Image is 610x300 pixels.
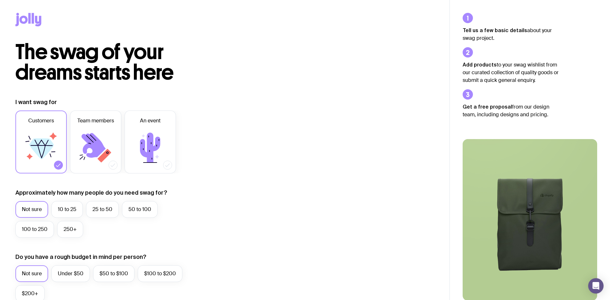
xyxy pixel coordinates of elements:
label: $50 to $100 [93,265,135,282]
label: 250+ [57,221,83,238]
label: Not sure [15,265,48,282]
label: Not sure [15,201,48,218]
label: 10 to 25 [51,201,83,218]
label: 50 to 100 [122,201,158,218]
strong: Tell us a few basic details [463,27,527,33]
label: 25 to 50 [86,201,119,218]
label: Approximately how many people do you need swag for? [15,189,167,197]
label: $100 to $200 [138,265,182,282]
span: Customers [28,117,54,125]
div: Open Intercom Messenger [588,278,604,294]
p: from our design team, including designs and pricing. [463,103,559,119]
p: to your swag wishlist from our curated collection of quality goods or submit a quick general enqu... [463,61,559,84]
label: Do you have a rough budget in mind per person? [15,253,146,261]
span: An event [140,117,161,125]
label: I want swag for [15,98,57,106]
label: 100 to 250 [15,221,54,238]
strong: Get a free proposal [463,104,512,110]
p: about your swag project. [463,26,559,42]
span: Team members [77,117,114,125]
span: The swag of your dreams starts here [15,39,174,85]
strong: Add products [463,62,497,67]
label: Under $50 [51,265,90,282]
